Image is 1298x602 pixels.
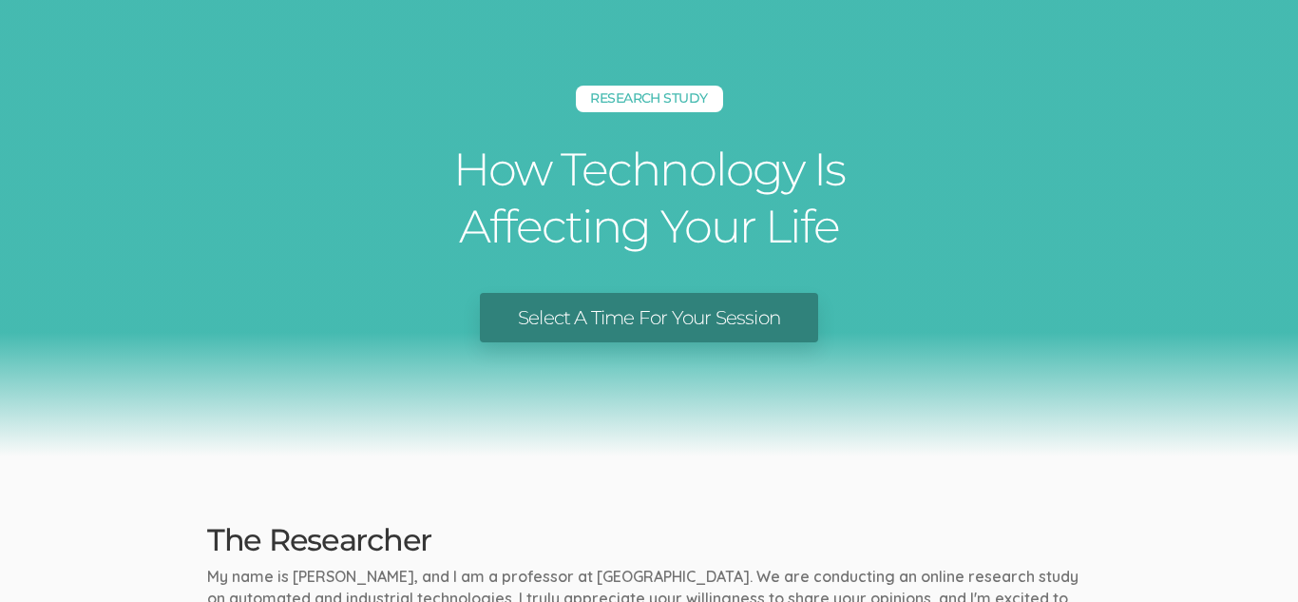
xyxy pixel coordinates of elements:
[480,293,818,343] a: Select A Time For Your Session
[1203,511,1298,602] iframe: Chat Widget
[364,141,934,255] h1: How Technology Is Affecting Your Life
[576,86,723,112] h5: Research Study
[207,523,1091,556] h2: The Researcher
